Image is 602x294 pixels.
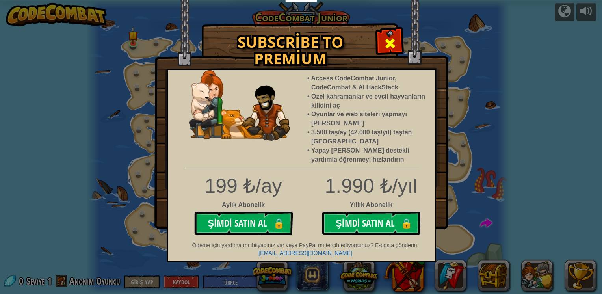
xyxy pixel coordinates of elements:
[311,128,427,146] li: 3.500 taş/ay (42.000 taş/yıl) taştan [GEOGRAPHIC_DATA]
[191,172,295,200] div: 199 ₺/ay
[194,212,293,235] button: Şimdi Satın Al🔒
[162,201,441,210] div: Yıllık Abonelik
[189,70,290,141] img: anya-and-nando-pet.webp
[311,92,427,110] li: Özel kahramanlar ve evcil hayvanların kilidini aç
[191,201,295,210] div: Aylık Abonelik
[311,146,427,164] li: Yapay [PERSON_NAME] destekli yardımla öğrenmeyi hızlandırın
[311,74,427,92] li: Access CodeCombat Junior, CodeCombat & AI HackStack
[258,250,352,256] a: [EMAIL_ADDRESS][DOMAIN_NAME]
[210,34,371,67] h1: Subscribe to Premium
[322,212,420,235] button: Şimdi Satın Al🔒
[311,110,427,128] li: Oyunlar ve web siteleri yapmayı [PERSON_NAME]
[192,242,418,248] span: Ödeme için yardıma mı ihtiyacınız var veya PayPal mı tercih ediyorsunuz? E-posta gönderin.
[162,172,441,200] div: 1.990 ₺/yıl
